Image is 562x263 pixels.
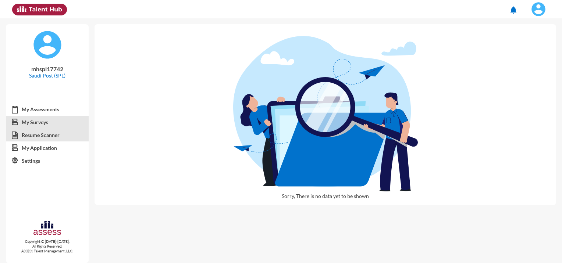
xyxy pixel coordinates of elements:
[12,72,83,79] p: Saudi Post (SPL)
[33,220,62,238] img: assesscompany-logo.png
[233,193,418,205] p: Sorry, There is no data yet to be shown
[6,103,89,116] a: My Assessments
[6,129,89,142] a: Resume Scanner
[6,116,89,129] a: My Surveys
[509,6,518,14] mat-icon: notifications
[33,30,62,60] img: default%20profile%20image.svg
[6,141,89,155] a: My Application
[6,154,89,167] a: Settings
[12,65,83,72] p: mhspl17742
[6,239,89,253] p: Copyright © [DATE]-[DATE]. All Rights Reserved. ASSESS Talent Management, LLC.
